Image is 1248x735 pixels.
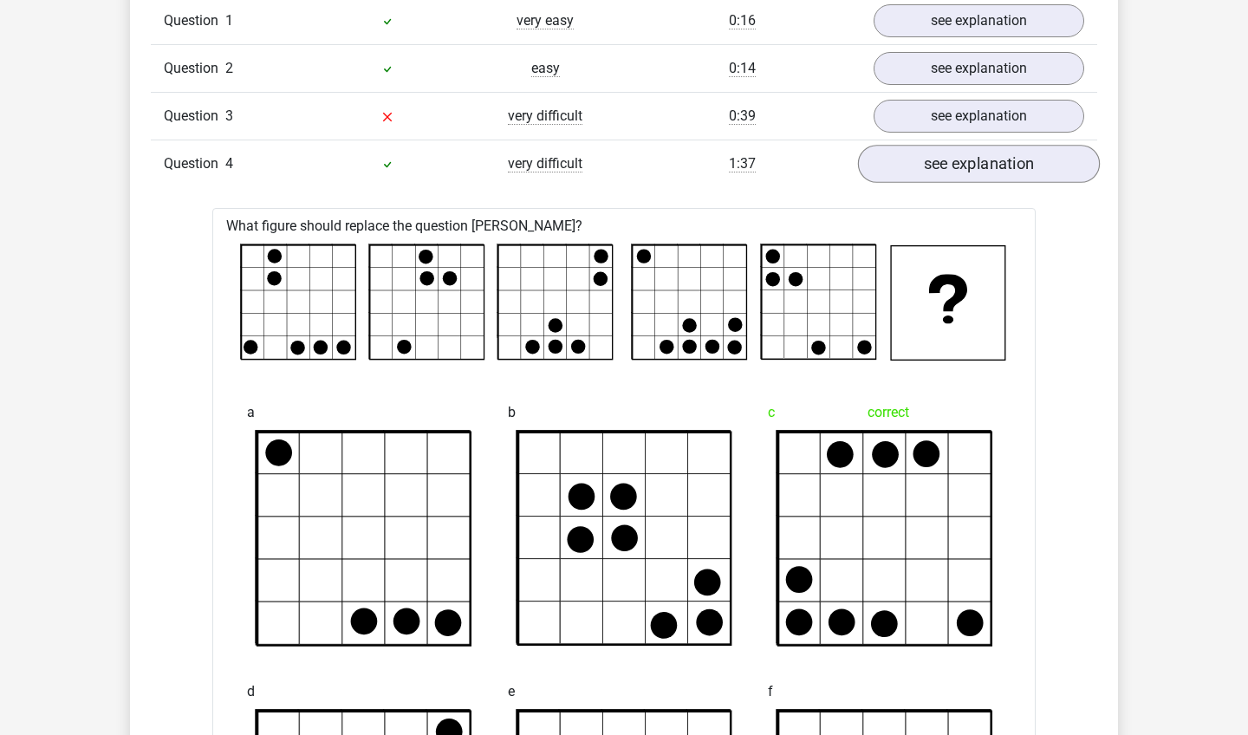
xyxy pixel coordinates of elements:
[508,674,515,709] span: e
[247,395,255,430] span: a
[225,155,233,172] span: 4
[531,60,560,77] span: easy
[164,10,225,31] span: Question
[768,395,1001,430] div: correct
[225,60,233,76] span: 2
[858,145,1100,183] a: see explanation
[729,12,756,29] span: 0:16
[164,153,225,174] span: Question
[729,60,756,77] span: 0:14
[517,12,574,29] span: very easy
[164,58,225,79] span: Question
[225,107,233,124] span: 3
[508,107,582,125] span: very difficult
[247,674,255,709] span: d
[508,155,582,172] span: very difficult
[164,106,225,127] span: Question
[768,395,775,430] span: c
[225,12,233,29] span: 1
[768,674,773,709] span: f
[729,107,756,125] span: 0:39
[508,395,516,430] span: b
[729,155,756,172] span: 1:37
[874,52,1084,85] a: see explanation
[874,4,1084,37] a: see explanation
[874,100,1084,133] a: see explanation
